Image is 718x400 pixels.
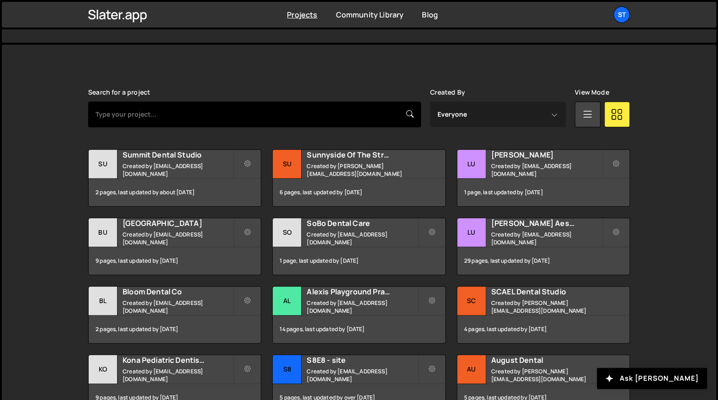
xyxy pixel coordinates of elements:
h2: S8E8 - site [307,355,417,365]
a: Al Alexis Playground Practice Created by [EMAIL_ADDRESS][DOMAIN_NAME] 14 pages, last updated by [... [272,286,445,344]
small: Created by [EMAIL_ADDRESS][DOMAIN_NAME] [491,231,602,246]
div: 14 pages, last updated by [DATE] [273,315,445,343]
h2: SCAEL Dental Studio [491,287,602,297]
a: Lu [PERSON_NAME] Aesthetic Created by [EMAIL_ADDRESS][DOMAIN_NAME] 29 pages, last updated by [DATE] [457,218,630,275]
div: Lu [457,218,486,247]
a: Blog [422,10,438,20]
h2: Summit Dental Studio [123,150,233,160]
div: Lu [457,150,486,179]
div: 9 pages, last updated by [DATE] [89,247,261,275]
div: 6 pages, last updated by [DATE] [273,179,445,206]
small: Created by [EMAIL_ADDRESS][DOMAIN_NAME] [123,231,233,246]
a: Community Library [336,10,404,20]
div: Bu [89,218,118,247]
small: Created by [PERSON_NAME][EMAIL_ADDRESS][DOMAIN_NAME] [491,299,602,315]
div: SC [457,287,486,315]
h2: Bloom Dental Co [123,287,233,297]
div: 4 pages, last updated by [DATE] [457,315,629,343]
a: Lu [PERSON_NAME] Created by [EMAIL_ADDRESS][DOMAIN_NAME] 1 page, last updated by [DATE] [457,149,630,207]
h2: August Dental [491,355,602,365]
h2: Sunnyside Of The Street Pediatric Dentistry [307,150,417,160]
a: Bl Bloom Dental Co Created by [EMAIL_ADDRESS][DOMAIN_NAME] 2 pages, last updated by [DATE] [88,286,261,344]
div: Au [457,355,486,384]
div: Ko [89,355,118,384]
div: Bl [89,287,118,315]
small: Created by [EMAIL_ADDRESS][DOMAIN_NAME] [123,367,233,383]
a: Su Summit Dental Studio Created by [EMAIL_ADDRESS][DOMAIN_NAME] 2 pages, last updated by about [D... [88,149,261,207]
h2: Kona Pediatric Dentistry [123,355,233,365]
small: Created by [EMAIL_ADDRESS][DOMAIN_NAME] [123,299,233,315]
div: Su [273,150,302,179]
div: Su [89,150,118,179]
small: Created by [EMAIL_ADDRESS][DOMAIN_NAME] [307,231,417,246]
h2: Alexis Playground Practice [307,287,417,297]
a: St [613,6,630,23]
h2: SoBo Dental Care [307,218,417,228]
small: Created by [PERSON_NAME][EMAIL_ADDRESS][DOMAIN_NAME] [491,367,602,383]
small: Created by [EMAIL_ADDRESS][DOMAIN_NAME] [307,299,417,315]
h2: [PERSON_NAME] [491,150,602,160]
h2: [GEOGRAPHIC_DATA] [123,218,233,228]
small: Created by [PERSON_NAME][EMAIL_ADDRESS][DOMAIN_NAME] [307,162,417,178]
h2: [PERSON_NAME] Aesthetic [491,218,602,228]
div: Al [273,287,302,315]
small: Created by [EMAIL_ADDRESS][DOMAIN_NAME] [123,162,233,178]
a: SC SCAEL Dental Studio Created by [PERSON_NAME][EMAIL_ADDRESS][DOMAIN_NAME] 4 pages, last updated... [457,286,630,344]
div: So [273,218,302,247]
input: Type your project... [88,101,421,127]
small: Created by [EMAIL_ADDRESS][DOMAIN_NAME] [491,162,602,178]
a: Bu [GEOGRAPHIC_DATA] Created by [EMAIL_ADDRESS][DOMAIN_NAME] 9 pages, last updated by [DATE] [88,218,261,275]
div: 1 page, last updated by [DATE] [273,247,445,275]
div: 2 pages, last updated by about [DATE] [89,179,261,206]
label: Created By [430,89,465,96]
div: S8 [273,355,302,384]
div: 2 pages, last updated by [DATE] [89,315,261,343]
button: Ask [PERSON_NAME] [597,368,707,389]
a: Su Sunnyside Of The Street Pediatric Dentistry Created by [PERSON_NAME][EMAIL_ADDRESS][DOMAIN_NAM... [272,149,445,207]
label: View Mode [575,89,609,96]
small: Created by [EMAIL_ADDRESS][DOMAIN_NAME] [307,367,417,383]
div: 1 page, last updated by [DATE] [457,179,629,206]
div: 29 pages, last updated by [DATE] [457,247,629,275]
a: So SoBo Dental Care Created by [EMAIL_ADDRESS][DOMAIN_NAME] 1 page, last updated by [DATE] [272,218,445,275]
label: Search for a project [88,89,150,96]
a: Projects [287,10,317,20]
